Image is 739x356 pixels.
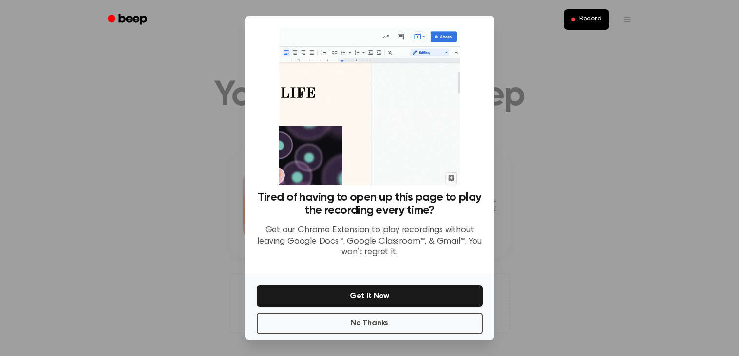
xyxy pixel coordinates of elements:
[257,191,483,217] h3: Tired of having to open up this page to play the recording every time?
[615,8,639,31] button: Open menu
[257,285,483,307] button: Get It Now
[279,28,460,185] img: Beep extension in action
[101,10,156,29] a: Beep
[257,225,483,258] p: Get our Chrome Extension to play recordings without leaving Google Docs™, Google Classroom™, & Gm...
[579,15,601,24] span: Record
[257,313,483,334] button: No Thanks
[564,9,609,30] button: Record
